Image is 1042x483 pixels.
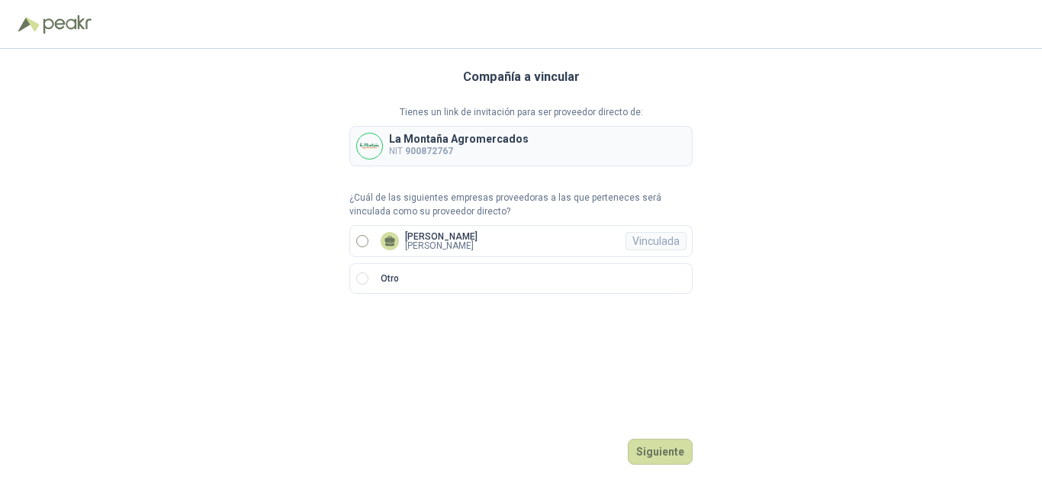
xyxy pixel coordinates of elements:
[628,439,693,465] button: Siguiente
[389,134,529,144] p: La Montaña Agromercados
[389,144,529,159] p: NIT
[405,241,478,250] p: [PERSON_NAME]
[405,146,453,156] b: 900872767
[405,232,478,241] p: [PERSON_NAME]
[357,134,382,159] img: Company Logo
[349,191,693,220] p: ¿Cuál de las siguientes empresas proveedoras a las que perteneces será vinculada como su proveedo...
[463,67,580,87] h3: Compañía a vincular
[18,17,40,32] img: Logo
[349,105,693,120] p: Tienes un link de invitación para ser proveedor directo de:
[626,232,687,250] div: Vinculada
[43,15,92,34] img: Peakr
[381,272,399,286] p: Otro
